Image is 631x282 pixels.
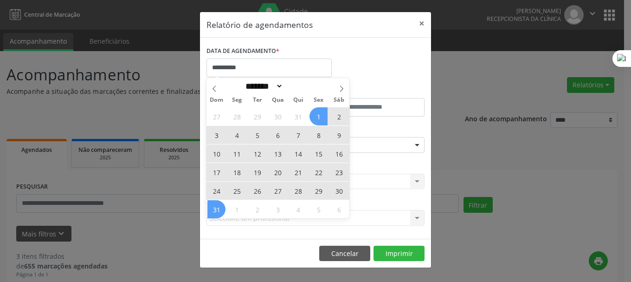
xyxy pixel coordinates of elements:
span: Agosto 30, 2025 [330,182,348,200]
span: Agosto 28, 2025 [289,182,307,200]
span: Setembro 5, 2025 [309,200,328,218]
select: Month [242,81,283,91]
span: Agosto 13, 2025 [269,144,287,163]
span: Qui [288,97,309,103]
span: Setembro 2, 2025 [248,200,266,218]
span: Setembro 4, 2025 [289,200,307,218]
span: Agosto 31, 2025 [207,200,225,218]
button: Imprimir [373,246,425,262]
span: Setembro 1, 2025 [228,200,246,218]
span: Agosto 8, 2025 [309,126,328,144]
span: Agosto 11, 2025 [228,144,246,163]
span: Agosto 21, 2025 [289,163,307,181]
span: Sáb [329,97,349,103]
span: Agosto 14, 2025 [289,144,307,163]
span: Sex [309,97,329,103]
h5: Relatório de agendamentos [206,19,313,31]
span: Agosto 19, 2025 [248,163,266,181]
span: Setembro 3, 2025 [269,200,287,218]
span: Ter [247,97,268,103]
button: Cancelar [319,246,370,262]
span: Agosto 10, 2025 [207,144,225,163]
span: Setembro 6, 2025 [330,200,348,218]
span: Agosto 23, 2025 [330,163,348,181]
span: Agosto 5, 2025 [248,126,266,144]
span: Agosto 16, 2025 [330,144,348,163]
span: Julho 31, 2025 [289,107,307,125]
span: Julho 29, 2025 [248,107,266,125]
span: Agosto 29, 2025 [309,182,328,200]
button: Close [412,12,431,35]
span: Seg [227,97,247,103]
span: Agosto 9, 2025 [330,126,348,144]
span: Agosto 26, 2025 [248,182,266,200]
span: Agosto 4, 2025 [228,126,246,144]
span: Dom [206,97,227,103]
span: Julho 28, 2025 [228,107,246,125]
span: Agosto 15, 2025 [309,144,328,163]
span: Agosto 25, 2025 [228,182,246,200]
span: Agosto 27, 2025 [269,182,287,200]
span: Agosto 1, 2025 [309,107,328,125]
span: Agosto 12, 2025 [248,144,266,163]
label: ATÉ [318,84,425,98]
span: Agosto 18, 2025 [228,163,246,181]
span: Agosto 7, 2025 [289,126,307,144]
label: DATA DE AGENDAMENTO [206,44,279,59]
span: Agosto 20, 2025 [269,163,287,181]
span: Agosto 6, 2025 [269,126,287,144]
span: Agosto 24, 2025 [207,182,225,200]
span: Julho 30, 2025 [269,107,287,125]
input: Year [283,81,314,91]
span: Agosto 2, 2025 [330,107,348,125]
span: Qua [268,97,288,103]
span: Julho 27, 2025 [207,107,225,125]
span: Agosto 22, 2025 [309,163,328,181]
span: Agosto 17, 2025 [207,163,225,181]
span: Agosto 3, 2025 [207,126,225,144]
